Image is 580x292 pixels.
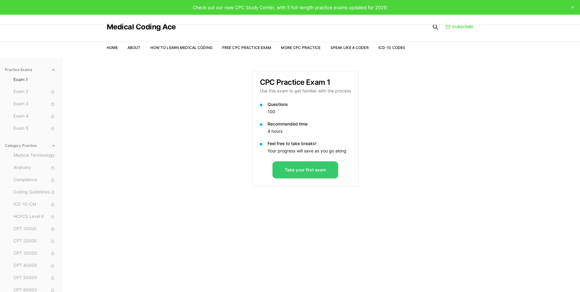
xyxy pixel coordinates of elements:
span: CPT 10000 [13,226,56,232]
button: CPT 30000 [11,249,58,258]
h3: CPC Practice Exam 1 [260,79,351,86]
span: CPT 30000 [13,250,56,257]
button: CPT 20000 [11,236,58,246]
button: Take your first exam [272,161,338,178]
span: Exam 5 [13,125,56,132]
span: CPT 40000 [13,262,56,269]
button: Medical Terminology [11,151,58,160]
p: Use this exam to get familiar with the process [260,88,351,94]
span: ICD-10-CM [13,201,56,208]
button: Practice Exams [2,65,58,75]
p: Feel free to take breaks! [268,140,351,147]
span: CPT 50000 [13,275,56,281]
span: Compliance [13,177,56,183]
span: CPT 20000 [13,238,56,245]
span: Anatomy [13,164,56,171]
p: Your progress will save as you go along [268,148,351,154]
span: Exam 3 [13,101,56,107]
p: Recommended time [268,121,351,127]
a: How to Learn Medical Coding [150,45,212,50]
button: CPT 50000 [11,273,58,283]
button: CPT 40000 [11,261,58,271]
button: Coding Guidelines [11,187,58,197]
span: Coding Guidelines [13,189,56,196]
a: ICD-10 Codes [379,45,405,50]
a: More CPC Practice [281,45,320,50]
p: Questions [268,101,351,107]
span: Medical Terminology [13,152,56,159]
button: close [568,2,578,12]
span: HCPCS Level II [13,213,56,220]
button: Exam 2 [11,87,58,97]
button: Category Practice [2,141,58,151]
button: HCPCS Level II [11,212,58,222]
button: Exam 3 [11,99,58,109]
span: Exam 1 [13,77,56,83]
a: Subscribe [445,24,473,30]
a: Home [107,45,118,50]
span: Exam 2 [13,88,56,95]
p: 4 hours [268,128,351,134]
button: CPT 10000 [11,224,58,234]
button: Exam 4 [11,111,58,121]
button: Exam 5 [11,124,58,133]
a: Free CPC Practice Exam [222,45,272,50]
button: Compliance [11,175,58,185]
a: Medical Coding Ace [107,23,176,31]
button: ICD-10-CM [11,200,58,209]
span: Check out our new CPC Study Center, with 5 full-length practice exams updated for 2025! [193,5,387,10]
button: Anatomy [11,163,58,173]
a: About [127,45,141,50]
a: Speak Like a Coder [331,45,369,50]
p: 100 [268,109,351,115]
span: Exam 4 [13,113,56,120]
button: Exam 1 [11,75,58,84]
